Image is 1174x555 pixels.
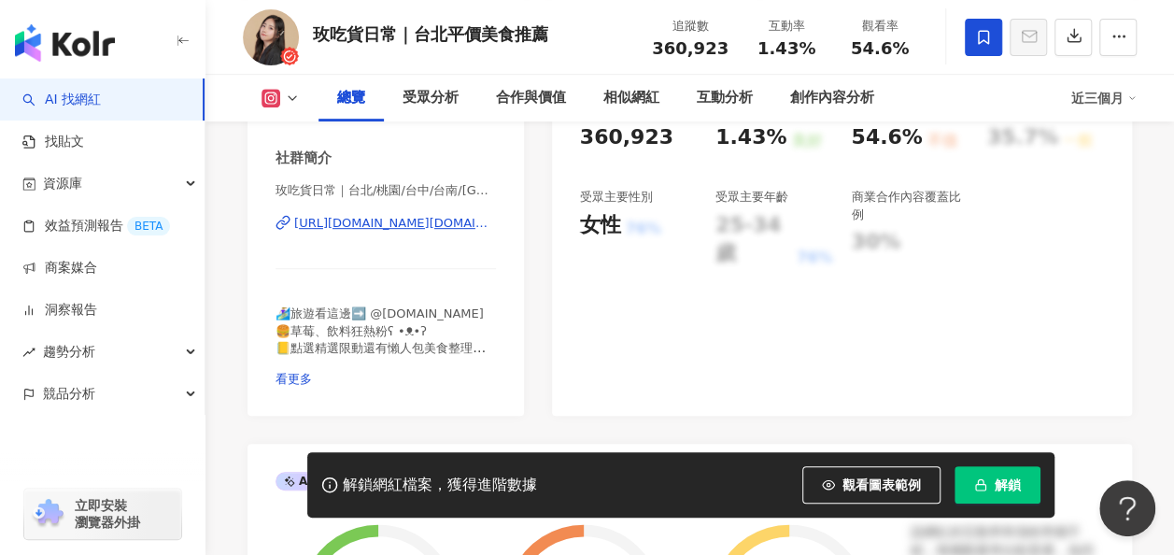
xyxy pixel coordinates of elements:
div: 玫吃貨日常｜台北平價美食推薦 [313,22,548,46]
a: 洞察報告 [22,301,97,320]
span: 54.6% [851,39,909,58]
span: 1.43% [757,39,815,58]
span: 看更多 [276,372,312,386]
div: 社群簡介 [276,149,332,168]
a: 效益預測報告BETA [22,217,170,235]
div: 受眾主要年齡 [715,189,788,206]
div: 解鎖網紅檔案，獲得進階數據 [343,476,537,495]
button: 觀看圖表範例 [802,466,941,504]
span: 競品分析 [43,373,95,415]
span: 觀看圖表範例 [842,477,921,492]
img: KOL Avatar [243,9,299,65]
div: 互動率 [751,17,822,36]
button: 解鎖 [955,466,1040,504]
img: logo [15,24,115,62]
span: 360,923 [652,38,728,58]
a: 找貼文 [22,133,84,151]
div: 相似網紅 [603,87,659,109]
div: 受眾主要性別 [580,189,653,206]
a: [URL][DOMAIN_NAME][DOMAIN_NAME] [276,215,496,232]
span: 玫吃貨日常｜台北/桃園/台中/台南/[GEOGRAPHIC_DATA]/旅遊美食推薦 [PERSON_NAME],[PERSON_NAME] | mai0721.foodie [276,182,496,199]
img: chrome extension [30,499,66,529]
div: [URL][DOMAIN_NAME][DOMAIN_NAME] [294,215,496,232]
div: 商業合作內容覆蓋比例 [851,189,968,222]
div: 創作內容分析 [790,87,874,109]
a: 商案媒合 [22,259,97,277]
div: 合作與價值 [496,87,566,109]
span: 立即安裝 瀏覽器外掛 [75,497,140,531]
div: 女性 [580,211,621,240]
div: 1.43% [715,123,786,152]
span: 🏄🏼‍♀️旅遊看這邊➡️ @[DOMAIN_NAME] 🍔草莓、飲料狂熱粉ʕ •ᴥ•ʔ 📒點選精選限動還有懶人包美食整理 📪合作邀約請洽詢小盒子或line➡️2553855 [276,306,486,389]
div: 總覽 [337,87,365,109]
span: 資源庫 [43,163,82,205]
div: 近三個月 [1071,83,1137,113]
a: searchAI 找網紅 [22,91,101,109]
div: 54.6% [851,123,922,152]
a: chrome extension立即安裝 瀏覽器外掛 [24,489,181,539]
div: 觀看率 [844,17,915,36]
div: 互動分析 [697,87,753,109]
div: 360,923 [580,123,673,152]
div: 受眾分析 [403,87,459,109]
span: 解鎖 [995,477,1021,492]
span: 趨勢分析 [43,331,95,373]
div: 追蹤數 [652,17,728,36]
span: rise [22,346,35,359]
